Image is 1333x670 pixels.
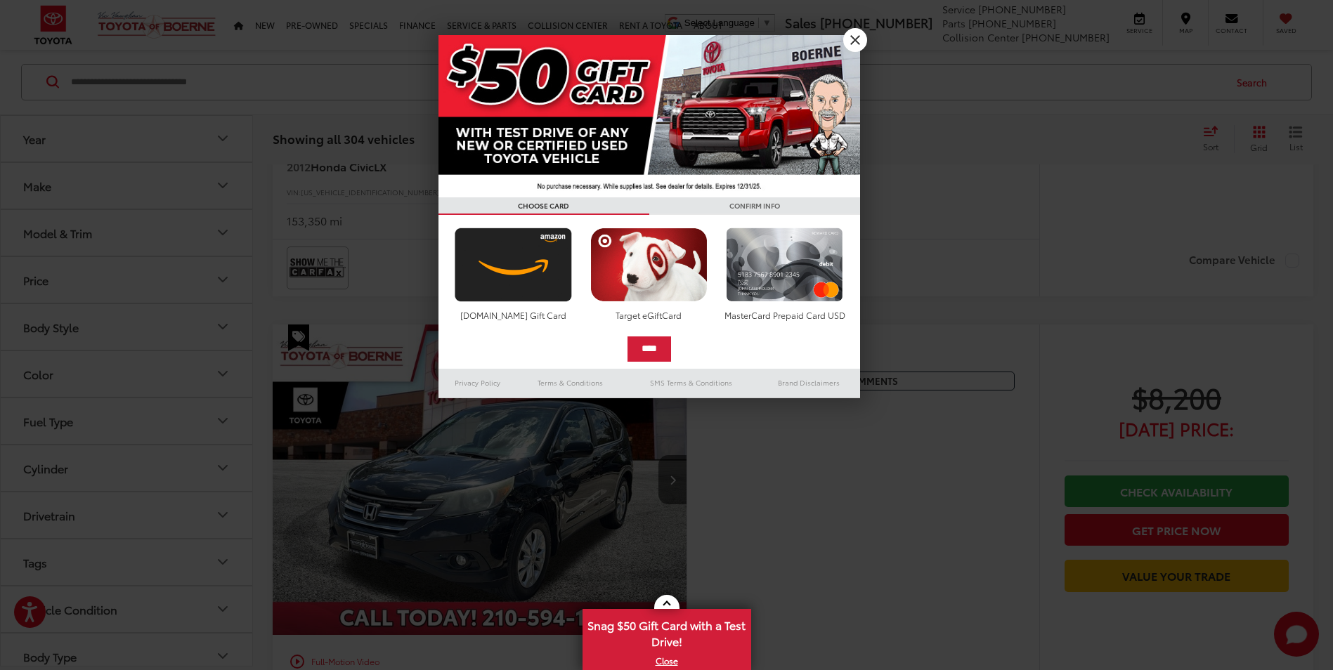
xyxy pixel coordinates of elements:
[438,35,860,197] img: 42635_top_851395.jpg
[516,374,624,391] a: Terms & Conditions
[438,197,649,215] h3: CHOOSE CARD
[451,228,576,302] img: amazoncard.png
[587,309,711,321] div: Target eGiftCard
[438,374,517,391] a: Privacy Policy
[649,197,860,215] h3: CONFIRM INFO
[757,374,860,391] a: Brand Disclaimers
[722,309,847,321] div: MasterCard Prepaid Card USD
[584,610,750,653] span: Snag $50 Gift Card with a Test Drive!
[587,228,711,302] img: targetcard.png
[722,228,847,302] img: mastercard.png
[625,374,757,391] a: SMS Terms & Conditions
[451,309,576,321] div: [DOMAIN_NAME] Gift Card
